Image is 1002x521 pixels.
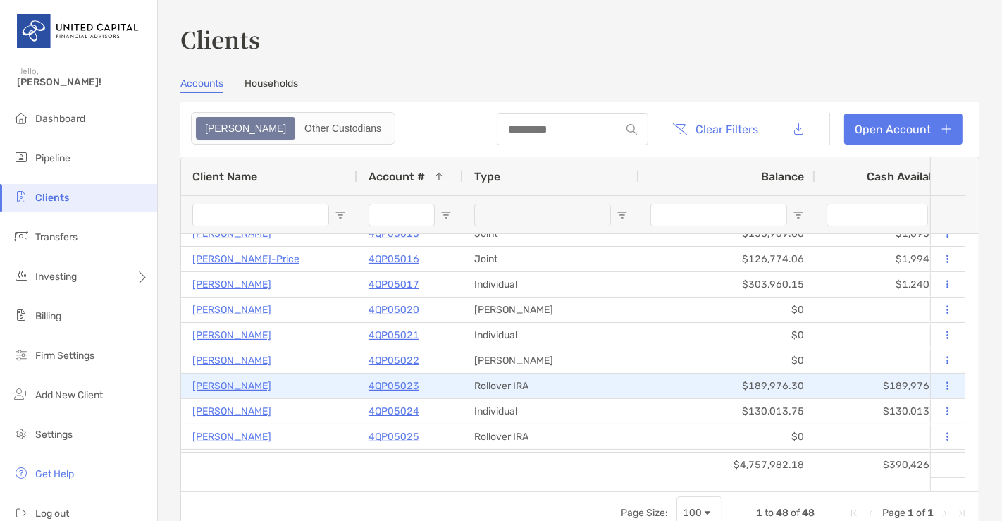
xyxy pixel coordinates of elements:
div: $0 [815,450,956,474]
div: $0 [639,424,815,449]
div: $189,976.30 [815,374,956,398]
span: Clients [35,192,69,204]
div: Other Custodians [297,118,389,138]
img: input icon [626,124,637,135]
img: pipeline icon [13,149,30,166]
a: [PERSON_NAME] [192,377,271,395]
img: transfers icon [13,228,30,245]
h3: Clients [180,23,979,55]
span: Balance [761,170,804,183]
img: billing icon [13,307,30,324]
div: $390,426.20 [815,453,956,477]
a: 4QP05016 [369,250,419,268]
div: $0 [815,298,956,322]
span: [PERSON_NAME]! [17,76,149,88]
div: [PERSON_NAME] [463,348,639,373]
a: [PERSON_NAME] [192,326,271,344]
span: Cash Available [867,170,945,183]
div: Next Page [939,508,951,519]
span: Firm Settings [35,350,94,362]
div: $189,976.30 [639,374,815,398]
div: $155,989.66 [639,221,815,246]
a: [PERSON_NAME]-Price [192,250,299,268]
span: Get Help [35,468,74,480]
div: Previous Page [865,508,877,519]
div: $4,757,982.18 [639,453,815,477]
span: Settings [35,429,73,441]
p: 4QP05023 [369,377,419,395]
span: Page [882,507,905,519]
div: 100 [683,507,702,519]
a: 4QP05020 [369,301,419,319]
div: Individual [463,450,639,474]
span: Dashboard [35,113,85,125]
span: Billing [35,310,61,322]
a: [PERSON_NAME] [192,403,271,420]
div: $0 [815,424,956,449]
img: add_new_client icon [13,386,30,403]
button: Open Filter Menu [793,209,804,221]
div: $0 [815,348,956,373]
img: settings icon [13,425,30,442]
img: clients icon [13,188,30,205]
div: Joint [463,247,639,271]
span: 48 [802,507,815,519]
a: Open Account [844,114,963,145]
button: Open Filter Menu [335,209,346,221]
div: Individual [463,399,639,424]
a: 4QP05017 [369,276,419,293]
div: Individual [463,272,639,297]
span: Transfers [35,231,78,243]
div: $0 [639,348,815,373]
span: Log out [35,508,69,520]
div: $1,695.31 [815,221,956,246]
a: [PERSON_NAME] [192,225,271,243]
a: [PERSON_NAME] [192,428,271,446]
div: Last Page [956,508,967,519]
span: Pipeline [35,152,70,164]
img: firm-settings icon [13,346,30,363]
div: Individual [463,323,639,348]
img: United Capital Logo [17,6,140,56]
button: Open Filter Menu [617,209,628,221]
a: 4QP05022 [369,352,419,369]
a: [PERSON_NAME] [192,301,271,319]
div: Rollover IRA [463,424,639,449]
span: Client Name [192,170,257,183]
div: $0 [639,323,815,348]
div: Rollover IRA [463,374,639,398]
a: 4QP05025 [369,428,419,446]
img: dashboard icon [13,109,30,126]
a: Households [245,78,298,93]
div: First Page [848,508,860,519]
div: segmented control [191,112,395,145]
div: $0 [815,323,956,348]
a: 4QP05015 [369,225,419,243]
a: [PERSON_NAME] [192,276,271,293]
input: Account # Filter Input [369,204,435,226]
span: of [791,507,800,519]
span: 1 [927,507,934,519]
span: Account # [369,170,425,183]
span: of [916,507,925,519]
a: 4QP05021 [369,326,419,344]
span: Type [474,170,500,183]
a: Accounts [180,78,223,93]
a: [PERSON_NAME] [192,352,271,369]
div: $126,774.06 [639,247,815,271]
span: 48 [776,507,788,519]
input: Balance Filter Input [650,204,787,226]
span: 1 [908,507,914,519]
a: 4QP05024 [369,403,419,420]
